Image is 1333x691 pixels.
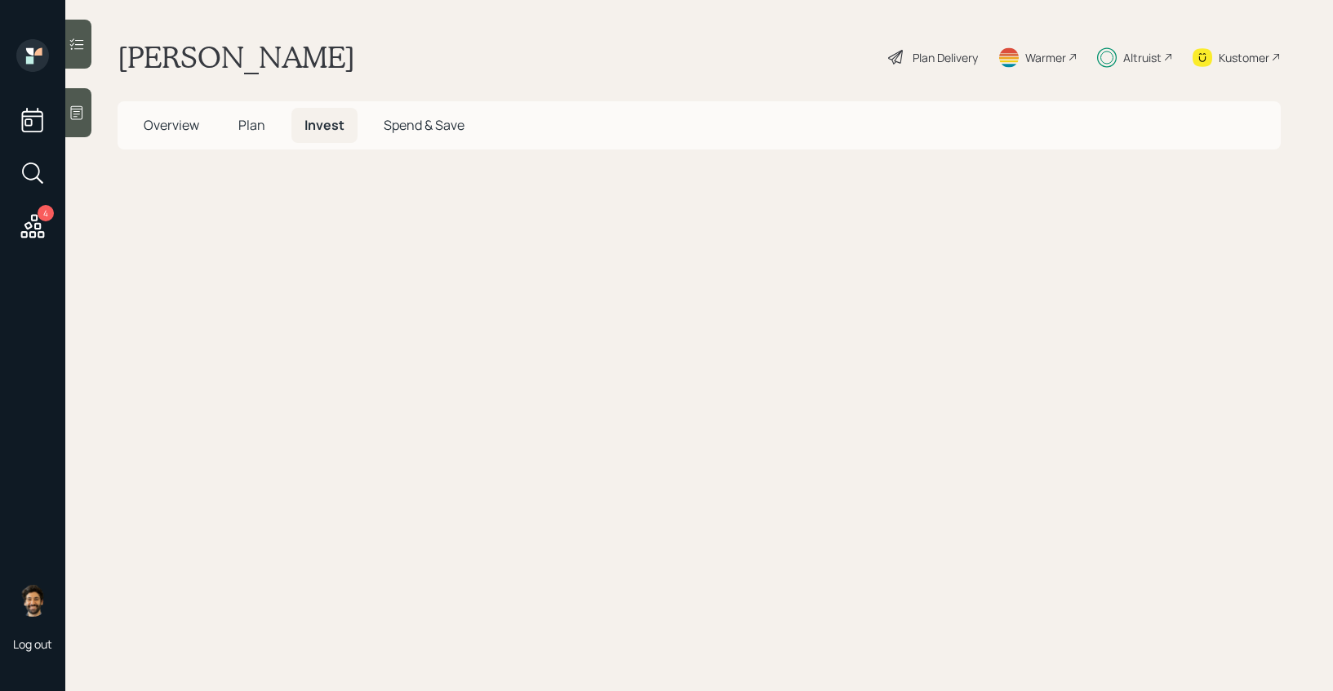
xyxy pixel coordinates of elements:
h1: [PERSON_NAME] [118,39,355,75]
span: Spend & Save [384,116,464,134]
span: Invest [304,116,344,134]
div: Plan Delivery [913,49,978,66]
div: Altruist [1123,49,1162,66]
span: Plan [238,116,265,134]
img: eric-schwartz-headshot.png [16,584,49,617]
div: Warmer [1025,49,1066,66]
div: Log out [13,636,52,652]
span: Overview [144,116,199,134]
div: Kustomer [1219,49,1269,66]
div: 4 [38,205,54,221]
